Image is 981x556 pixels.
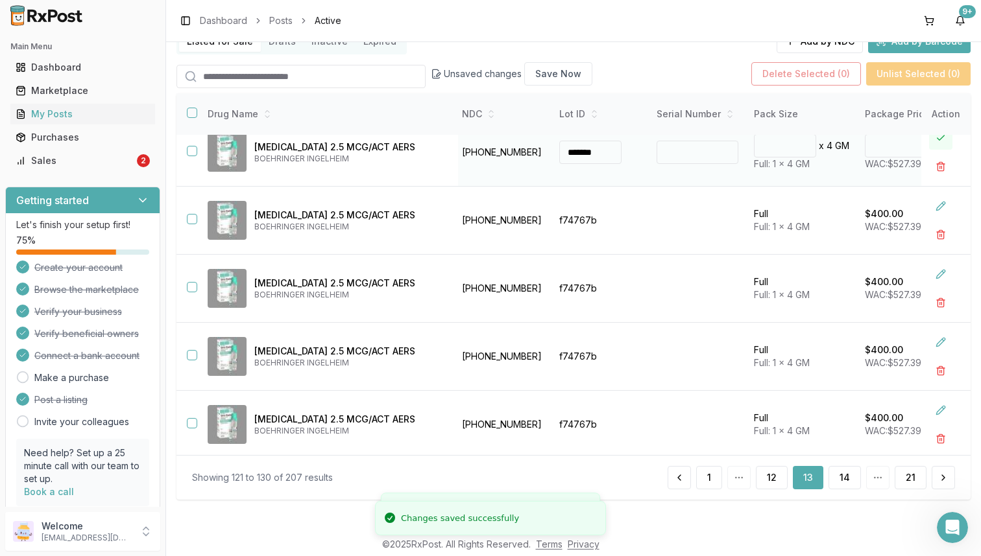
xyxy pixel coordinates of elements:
a: Posts [269,14,293,27]
a: Purchases [10,126,155,149]
button: 21 [895,466,926,489]
th: Pack Size [746,93,857,135]
p: [MEDICAL_DATA] 2.5 MCG/ACT AERS [254,413,448,426]
p: $400.00 [865,207,903,220]
nav: breadcrumb [200,14,341,27]
button: Save Now [524,62,592,86]
span: Connect a bank account [34,349,139,362]
span: 75 % [16,234,36,247]
h2: Main Menu [10,41,155,52]
span: Full: 1 x 4 GM [754,158,810,169]
button: 14 [829,466,861,489]
p: 4 [827,139,832,152]
td: Full [746,323,857,391]
div: Marketplace [16,84,150,97]
th: Action [921,93,971,135]
div: Purchases [16,131,150,144]
a: Sales2 [10,149,155,172]
td: f74767b [551,187,649,255]
span: Full: 1 x 4 GM [754,221,810,232]
button: Delete [929,223,952,246]
p: BOEHRINGER INGELHEIM [254,290,448,300]
a: Invite your colleagues [34,415,129,428]
td: [PHONE_NUMBER] [454,323,551,391]
button: Close [929,126,952,150]
img: RxPost Logo [5,5,88,26]
div: Serial Number [657,108,738,121]
td: [PHONE_NUMBER] [454,119,551,187]
p: [MEDICAL_DATA] 2.5 MCG/ACT AERS [254,141,448,154]
button: Delete [929,155,952,178]
span: Full: 1 x 4 GM [754,289,810,300]
td: Full [746,255,857,323]
div: Drug Name [208,108,448,121]
button: 1 [696,466,722,489]
span: Active [315,14,341,27]
div: 2 [137,154,150,167]
td: Full [746,187,857,255]
button: Edit [929,262,952,286]
a: Dashboard [10,56,155,79]
h3: Getting started [16,192,89,208]
button: Edit [929,399,952,422]
p: BOEHRINGER INGELHEIM [254,154,448,164]
span: Full: 1 x 4 GM [754,425,810,436]
span: WAC: $527.39 [865,357,921,368]
p: x [819,139,824,152]
td: f74767b [551,255,649,323]
button: Purchases [5,127,160,148]
button: Edit [929,194,952,218]
button: Delete [929,427,952,450]
div: Sales [16,154,134,167]
p: BOEHRINGER INGELHEIM [254,426,448,436]
div: Unsaved changes [431,62,592,86]
img: Spiriva Respimat 2.5 MCG/ACT AERS [208,269,247,308]
p: Let's finish your setup first! [16,218,149,231]
button: Delete [929,359,952,382]
p: $400.00 [865,275,903,288]
a: My Posts [10,102,155,126]
p: [MEDICAL_DATA] 2.5 MCG/ACT AERS [254,277,448,290]
iframe: Intercom live chat [937,512,968,543]
img: Spiriva Respimat 2.5 MCG/ACT AERS [208,133,247,172]
td: f74767b [551,323,649,391]
p: [MEDICAL_DATA] 2.5 MCG/ACT AERS [254,209,448,222]
p: [MEDICAL_DATA] 2.5 MCG/ACT AERS [254,345,448,358]
div: Dashboard [16,61,150,74]
p: $400.00 [865,411,903,424]
p: Need help? Set up a 25 minute call with our team to set up. [24,446,141,485]
div: Package Price [865,108,947,121]
span: WAC: $527.39 [865,425,921,436]
a: Book a call [24,486,74,497]
button: Dashboard [5,57,160,78]
span: Verify beneficial owners [34,327,139,340]
p: [EMAIL_ADDRESS][DOMAIN_NAME] [42,533,132,543]
td: [PHONE_NUMBER] [454,255,551,323]
button: Marketplace [5,80,160,101]
button: My Posts [5,104,160,124]
button: 12 [756,466,788,489]
span: Post a listing [34,393,88,406]
span: Create your account [34,261,123,274]
div: Lot ID [559,108,641,121]
img: Spiriva Respimat 2.5 MCG/ACT AERS [208,201,247,240]
div: Showing 121 to 130 of 207 results [192,471,333,484]
img: Spiriva Respimat 2.5 MCG/ACT AERS [208,337,247,376]
td: [PHONE_NUMBER] [454,391,551,459]
span: WAC: $527.39 [865,221,921,232]
td: [PHONE_NUMBER] [454,187,551,255]
img: Spiriva Respimat 2.5 MCG/ACT AERS [208,405,247,444]
button: Edit [929,330,952,354]
button: Sales2 [5,150,160,171]
div: Changes saved successfully [401,512,519,525]
span: Full: 1 x 4 GM [754,357,810,368]
p: BOEHRINGER INGELHEIM [254,222,448,232]
td: Full [746,391,857,459]
span: Verify your business [34,305,122,318]
div: 9+ [959,5,976,18]
p: BOEHRINGER INGELHEIM [254,358,448,368]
